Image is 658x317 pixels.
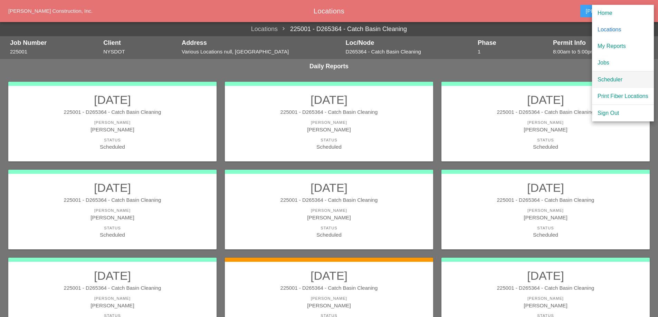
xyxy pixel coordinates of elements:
[598,26,648,34] div: Locations
[15,181,210,195] h2: [DATE]
[448,120,643,126] div: [PERSON_NAME]
[15,126,210,133] div: [PERSON_NAME]
[232,181,426,239] a: [DATE]225001 - D265364 - Catch Basin Cleaning[PERSON_NAME][PERSON_NAME]StatusScheduled
[232,296,426,301] div: [PERSON_NAME]
[598,92,648,100] div: Print Fiber Locations
[598,76,648,84] div: Scheduler
[232,143,426,151] div: Scheduled
[448,93,643,151] a: [DATE]225001 - D265364 - Catch Basin Cleaning[PERSON_NAME][PERSON_NAME]StatusScheduled
[232,181,426,195] h2: [DATE]
[448,196,643,204] div: 225001 - D265364 - Catch Basin Cleaning
[232,301,426,309] div: [PERSON_NAME]
[592,71,654,88] a: Scheduler
[15,301,210,309] div: [PERSON_NAME]
[232,120,426,126] div: [PERSON_NAME]
[15,231,210,239] div: Scheduled
[592,21,654,38] a: Locations
[8,8,93,14] a: [PERSON_NAME] Construction, Inc.
[448,93,643,107] h2: [DATE]
[448,108,643,116] div: 225001 - D265364 - Catch Basin Cleaning
[448,181,643,195] h2: [DATE]
[232,93,426,151] a: [DATE]225001 - D265364 - Catch Basin Cleaning[PERSON_NAME][PERSON_NAME]StatusScheduled
[448,269,643,283] h2: [DATE]
[15,93,210,151] a: [DATE]225001 - D265364 - Catch Basin Cleaning[PERSON_NAME][PERSON_NAME]StatusScheduled
[345,48,474,56] div: D265364 - Catch Basin Cleaning
[592,88,654,105] a: Print Fiber Locations
[182,48,342,56] div: Various Locations null, [GEOGRAPHIC_DATA]
[15,137,210,143] div: Status
[251,24,278,34] a: Locations
[232,225,426,231] div: Status
[448,296,643,301] div: [PERSON_NAME]
[232,196,426,204] div: 225001 - D265364 - Catch Basin Cleaning
[448,284,643,292] div: 225001 - D265364 - Catch Basin Cleaning
[345,39,474,46] div: Loc/Node
[232,208,426,214] div: [PERSON_NAME]
[15,214,210,221] div: [PERSON_NAME]
[103,48,178,56] div: NYSDOT
[448,126,643,133] div: [PERSON_NAME]
[10,39,100,46] div: Job Number
[15,225,210,231] div: Status
[232,93,426,107] h2: [DATE]
[448,301,643,309] div: [PERSON_NAME]
[586,7,641,15] div: [PERSON_NAME]
[448,143,643,151] div: Scheduled
[182,39,342,46] div: Address
[592,38,654,55] a: My Reports
[448,208,643,214] div: [PERSON_NAME]
[15,93,210,107] h2: [DATE]
[232,231,426,239] div: Scheduled
[448,137,643,143] div: Status
[232,269,426,283] h2: [DATE]
[598,109,648,117] div: Sign Out
[15,284,210,292] div: 225001 - D265364 - Catch Basin Cleaning
[232,214,426,221] div: [PERSON_NAME]
[598,9,648,17] div: Home
[15,120,210,126] div: [PERSON_NAME]
[15,196,210,204] div: 225001 - D265364 - Catch Basin Cleaning
[553,39,648,46] div: Permit Info
[448,214,643,221] div: [PERSON_NAME]
[448,225,643,231] div: Status
[448,231,643,239] div: Scheduled
[592,55,654,71] a: Jobs
[15,269,210,283] h2: [DATE]
[553,48,648,56] div: 8:00am to 5:00pm
[103,39,178,46] div: Client
[598,59,648,67] div: Jobs
[232,137,426,143] div: Status
[15,296,210,301] div: [PERSON_NAME]
[592,5,654,21] a: Home
[15,181,210,239] a: [DATE]225001 - D265364 - Catch Basin Cleaning[PERSON_NAME][PERSON_NAME]StatusScheduled
[478,48,550,56] div: 1
[15,108,210,116] div: 225001 - D265364 - Catch Basin Cleaning
[232,108,426,116] div: 225001 - D265364 - Catch Basin Cleaning
[580,5,647,17] button: [PERSON_NAME]
[15,143,210,151] div: Scheduled
[232,284,426,292] div: 225001 - D265364 - Catch Basin Cleaning
[232,126,426,133] div: [PERSON_NAME]
[448,181,643,239] a: [DATE]225001 - D265364 - Catch Basin Cleaning[PERSON_NAME][PERSON_NAME]StatusScheduled
[478,39,550,46] div: Phase
[15,208,210,214] div: [PERSON_NAME]
[10,48,100,56] div: 225001
[314,7,344,15] a: Locations
[278,24,407,34] a: 225001 - D265364 - Catch Basin Cleaning
[598,42,648,50] div: My Reports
